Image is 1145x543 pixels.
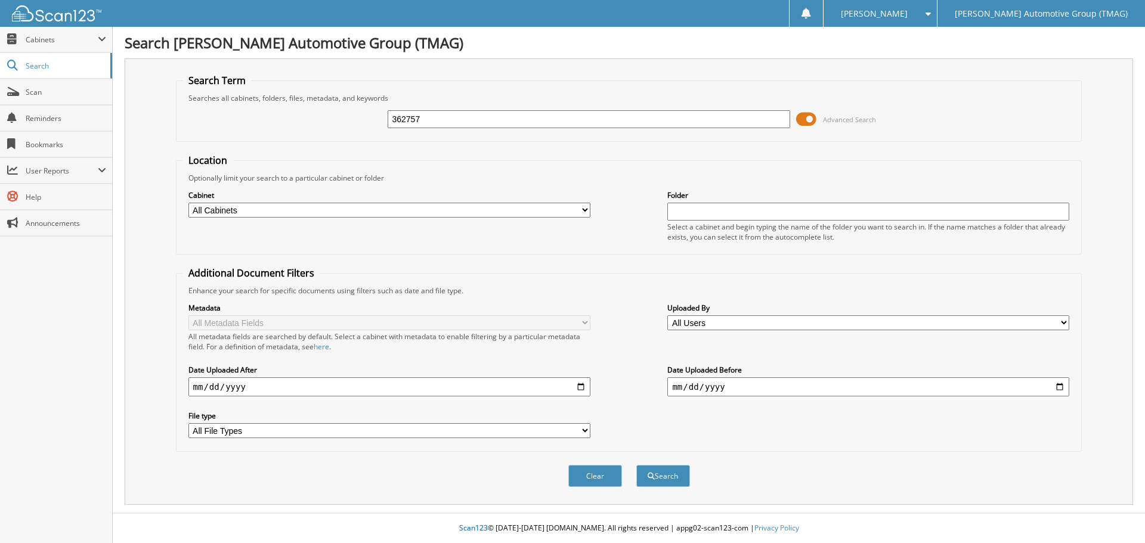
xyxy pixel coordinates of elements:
[841,10,908,17] span: [PERSON_NAME]
[1085,486,1145,543] iframe: Chat Widget
[113,514,1145,543] div: © [DATE]-[DATE] [DOMAIN_NAME]. All rights reserved | appg02-scan123-com |
[26,218,106,228] span: Announcements
[125,33,1133,52] h1: Search [PERSON_NAME] Automotive Group (TMAG)
[188,331,590,352] div: All metadata fields are searched by default. Select a cabinet with metadata to enable filtering b...
[667,303,1069,313] label: Uploaded By
[667,377,1069,396] input: end
[12,5,101,21] img: scan123-logo-white.svg
[26,166,98,176] span: User Reports
[754,523,799,533] a: Privacy Policy
[182,93,1076,103] div: Searches all cabinets, folders, files, metadata, and keywords
[667,222,1069,242] div: Select a cabinet and begin typing the name of the folder you want to search in. If the name match...
[182,74,252,87] legend: Search Term
[26,61,104,71] span: Search
[188,365,590,375] label: Date Uploaded After
[26,87,106,97] span: Scan
[823,115,876,124] span: Advanced Search
[667,365,1069,375] label: Date Uploaded Before
[26,35,98,45] span: Cabinets
[188,377,590,396] input: start
[188,190,590,200] label: Cabinet
[182,286,1076,296] div: Enhance your search for specific documents using filters such as date and file type.
[26,113,106,123] span: Reminders
[667,190,1069,200] label: Folder
[459,523,488,533] span: Scan123
[314,342,329,352] a: here
[182,173,1076,183] div: Optionally limit your search to a particular cabinet or folder
[568,465,622,487] button: Clear
[636,465,690,487] button: Search
[26,192,106,202] span: Help
[182,154,233,167] legend: Location
[188,303,590,313] label: Metadata
[955,10,1128,17] span: [PERSON_NAME] Automotive Group (TMAG)
[182,266,320,280] legend: Additional Document Filters
[188,411,590,421] label: File type
[26,139,106,150] span: Bookmarks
